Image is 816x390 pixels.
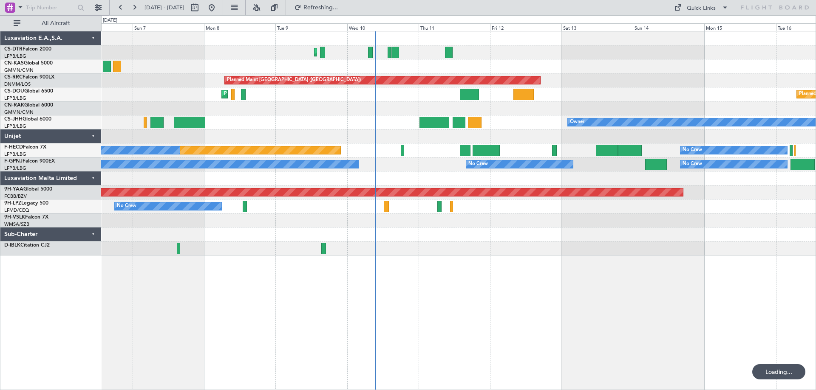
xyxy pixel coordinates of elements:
[117,200,136,213] div: No Crew
[561,23,633,31] div: Sat 13
[9,17,92,30] button: All Aircraft
[490,23,561,31] div: Fri 12
[4,67,34,73] a: GMMN/CMN
[4,47,23,52] span: CS-DTR
[204,23,275,31] div: Mon 8
[347,23,419,31] div: Wed 10
[133,23,204,31] div: Sun 7
[275,23,347,31] div: Tue 9
[4,103,24,108] span: CN-RAK
[704,23,776,31] div: Mon 15
[4,75,54,80] a: CS-RRCFalcon 900LX
[4,109,34,115] a: GMMN/CMN
[4,47,51,52] a: CS-DTRFalcon 2000
[4,201,21,206] span: 9H-LPZ
[4,215,25,220] span: 9H-VSLK
[419,23,490,31] div: Thu 11
[4,61,53,66] a: CN-KASGlobal 5000
[26,1,75,14] input: Trip Number
[4,117,23,122] span: CS-JHH
[4,89,24,94] span: CS-DOU
[4,103,53,108] a: CN-RAKGlobal 6000
[4,53,26,59] a: LFPB/LBG
[4,159,23,164] span: F-GPNJ
[468,158,488,171] div: No Crew
[4,215,48,220] a: 9H-VSLKFalcon 7X
[224,88,358,101] div: Planned Maint [GEOGRAPHIC_DATA] ([GEOGRAPHIC_DATA])
[4,165,26,171] a: LFPB/LBG
[4,221,29,227] a: WMSA/SZB
[103,17,117,24] div: [DATE]
[4,89,53,94] a: CS-DOUGlobal 6500
[144,4,184,11] span: [DATE] - [DATE]
[303,5,339,11] span: Refreshing...
[4,201,48,206] a: 9H-LPZLegacy 500
[4,159,55,164] a: F-GPNJFalcon 900EX
[4,187,52,192] a: 9H-YAAGlobal 5000
[683,144,702,157] div: No Crew
[22,20,90,26] span: All Aircraft
[4,117,51,122] a: CS-JHHGlobal 6000
[4,145,46,150] a: F-HECDFalcon 7X
[4,81,31,87] a: DNMM/LOS
[4,187,23,192] span: 9H-YAA
[4,145,23,150] span: F-HECD
[4,207,29,213] a: LFMD/CEQ
[4,61,24,66] span: CN-KAS
[4,75,23,80] span: CS-RRC
[317,46,415,59] div: Planned Maint Mugla ([GEOGRAPHIC_DATA])
[570,116,584,129] div: Owner
[4,123,26,129] a: LFPB/LBG
[670,1,733,14] button: Quick Links
[290,1,341,14] button: Refreshing...
[4,95,26,101] a: LFPB/LBG
[4,243,50,248] a: D-IBLKCitation CJ2
[227,74,361,87] div: Planned Maint [GEOGRAPHIC_DATA] ([GEOGRAPHIC_DATA])
[633,23,704,31] div: Sun 14
[4,151,26,157] a: LFPB/LBG
[752,364,805,379] div: Loading...
[4,193,27,199] a: FCBB/BZV
[687,4,716,13] div: Quick Links
[683,158,702,171] div: No Crew
[4,243,20,248] span: D-IBLK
